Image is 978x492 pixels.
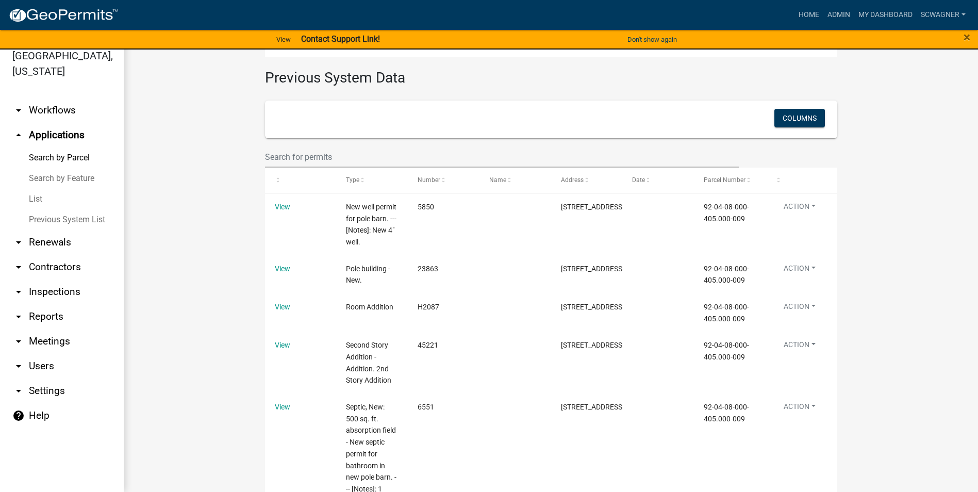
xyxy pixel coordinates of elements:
[12,104,25,117] i: arrow_drop_down
[775,301,824,316] button: Action
[12,310,25,323] i: arrow_drop_down
[632,176,645,184] span: Date
[275,265,290,273] a: View
[917,5,970,25] a: scwagner
[336,168,408,192] datatable-header-cell: Type
[623,31,681,48] button: Don't show again
[346,176,359,184] span: Type
[418,265,438,273] span: 23863
[775,263,824,278] button: Action
[346,265,390,285] span: Pole building - New.
[479,168,551,192] datatable-header-cell: Name
[12,360,25,372] i: arrow_drop_down
[12,129,25,141] i: arrow_drop_up
[561,203,624,211] span: 4568 EAST 600 NORTH
[408,168,479,192] datatable-header-cell: Number
[561,403,624,411] span: 4568 EAST 600 NORTH
[694,168,766,192] datatable-header-cell: Parcel Number
[346,303,393,311] span: Room Addition
[275,203,290,211] a: View
[489,176,506,184] span: Name
[12,236,25,249] i: arrow_drop_down
[964,31,970,43] button: Close
[775,339,824,354] button: Action
[823,5,854,25] a: Admin
[561,341,624,349] span: 4568 EAST 600 NORTH
[561,303,624,311] span: 4568 EAST 600 NORTH
[12,261,25,273] i: arrow_drop_down
[964,30,970,44] span: ×
[704,203,749,223] span: 92-04-08-000-405.000-009
[704,303,749,323] span: 92-04-08-000-405.000-009
[704,176,745,184] span: Parcel Number
[418,203,434,211] span: 5850
[275,403,290,411] a: View
[704,341,749,361] span: 92-04-08-000-405.000-009
[12,286,25,298] i: arrow_drop_down
[418,403,434,411] span: 6551
[12,409,25,422] i: help
[775,401,824,416] button: Action
[12,385,25,397] i: arrow_drop_down
[346,341,391,384] span: Second Story Addition - Addition. 2nd Story Addition
[272,31,295,48] a: View
[275,341,290,349] a: View
[551,168,623,192] datatable-header-cell: Address
[12,335,25,348] i: arrow_drop_down
[301,34,380,44] strong: Contact Support Link!
[265,146,739,168] input: Search for permits
[774,109,825,127] button: Columns
[854,5,917,25] a: My Dashboard
[418,303,439,311] span: H2087
[561,176,584,184] span: Address
[561,265,624,273] span: 4568 EAST 600 NORTH
[775,201,824,216] button: Action
[275,303,290,311] a: View
[418,341,438,349] span: 45221
[704,403,749,423] span: 92-04-08-000-405.000-009
[704,265,749,285] span: 92-04-08-000-405.000-009
[794,5,823,25] a: Home
[622,168,694,192] datatable-header-cell: Date
[265,57,837,89] h3: Previous System Data
[346,203,396,246] span: New well permit for pole barn. --- [Notes]: New 4" well.
[418,176,440,184] span: Number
